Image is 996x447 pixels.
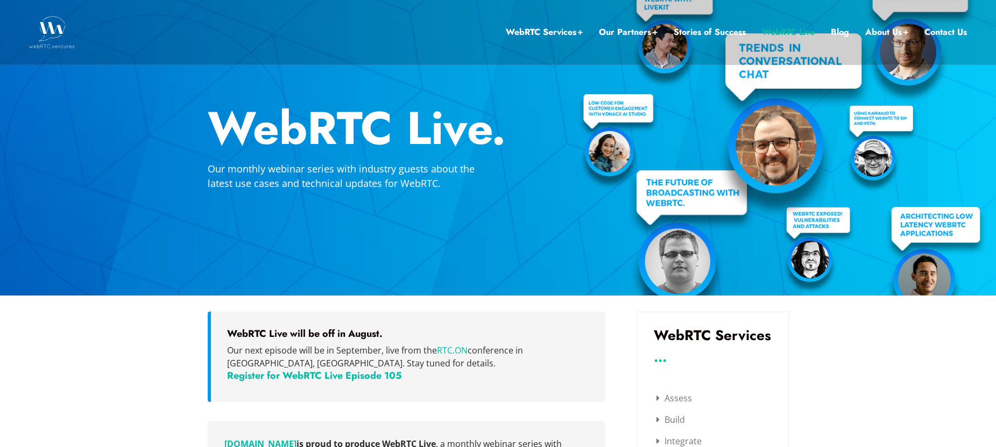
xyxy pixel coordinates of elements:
[227,328,589,340] h5: WebRTC Live will be off in August.
[29,16,75,48] img: WebRTC.ventures
[865,25,908,39] a: About Us
[656,414,685,426] a: Build
[227,344,589,370] p: Our next episode will be in September, live from the conference in [GEOGRAPHIC_DATA], [GEOGRAPHIC...
[656,392,692,404] a: Assess
[654,328,772,342] h3: WebRTC Services
[656,435,702,447] a: Integrate
[762,25,815,39] a: WebRTC Live
[924,25,967,39] a: Contact Us
[208,105,789,151] h2: WebRTC Live.
[208,162,498,191] p: Our monthly webinar series with industry guests about the latest use cases and technical updates ...
[506,25,583,39] a: WebRTC Services
[831,25,849,39] a: Blog
[674,25,746,39] a: Stories of Success
[654,353,772,361] h3: ...
[437,344,468,356] a: RTC.ON
[227,369,402,383] a: Register for WebRTC Live Episode 105
[599,25,658,39] a: Our Partners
